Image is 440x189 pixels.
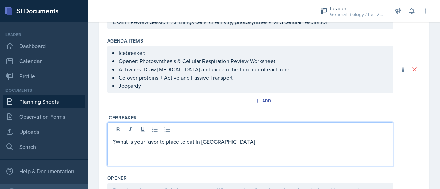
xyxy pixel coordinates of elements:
a: Uploads [3,125,85,139]
div: Documents [3,87,85,93]
p: Exam 1 Review Session: All things cells, chemistry, photosynthesis, and cellular respiration [113,18,387,26]
label: Opener [107,175,127,181]
a: Profile [3,69,85,83]
p: Jeopardy [119,82,387,90]
div: Help & Documentation [3,164,85,178]
a: Dashboard [3,39,85,53]
p: Icebreaker: [119,49,387,57]
a: Observation Forms [3,110,85,123]
div: Leader [330,4,385,12]
a: Calendar [3,54,85,68]
p: ?What is your favorite place to eat in [GEOGRAPHIC_DATA] [113,138,387,146]
label: Icebreaker [107,114,137,121]
a: Search [3,140,85,154]
p: Opener: Photosynthesis & Cellular Respiration Review Worksheet [119,57,387,65]
button: Add [253,96,275,106]
p: Go over proteins + Active and Passive Transport [119,73,387,82]
div: Leader [3,32,85,38]
div: Add [257,98,272,104]
div: General Biology / Fall 2025 [330,11,385,18]
label: Agenda items [107,37,143,44]
a: Planning Sheets [3,95,85,108]
p: Activities: Draw [MEDICAL_DATA] and explain the function of each one [119,65,387,73]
